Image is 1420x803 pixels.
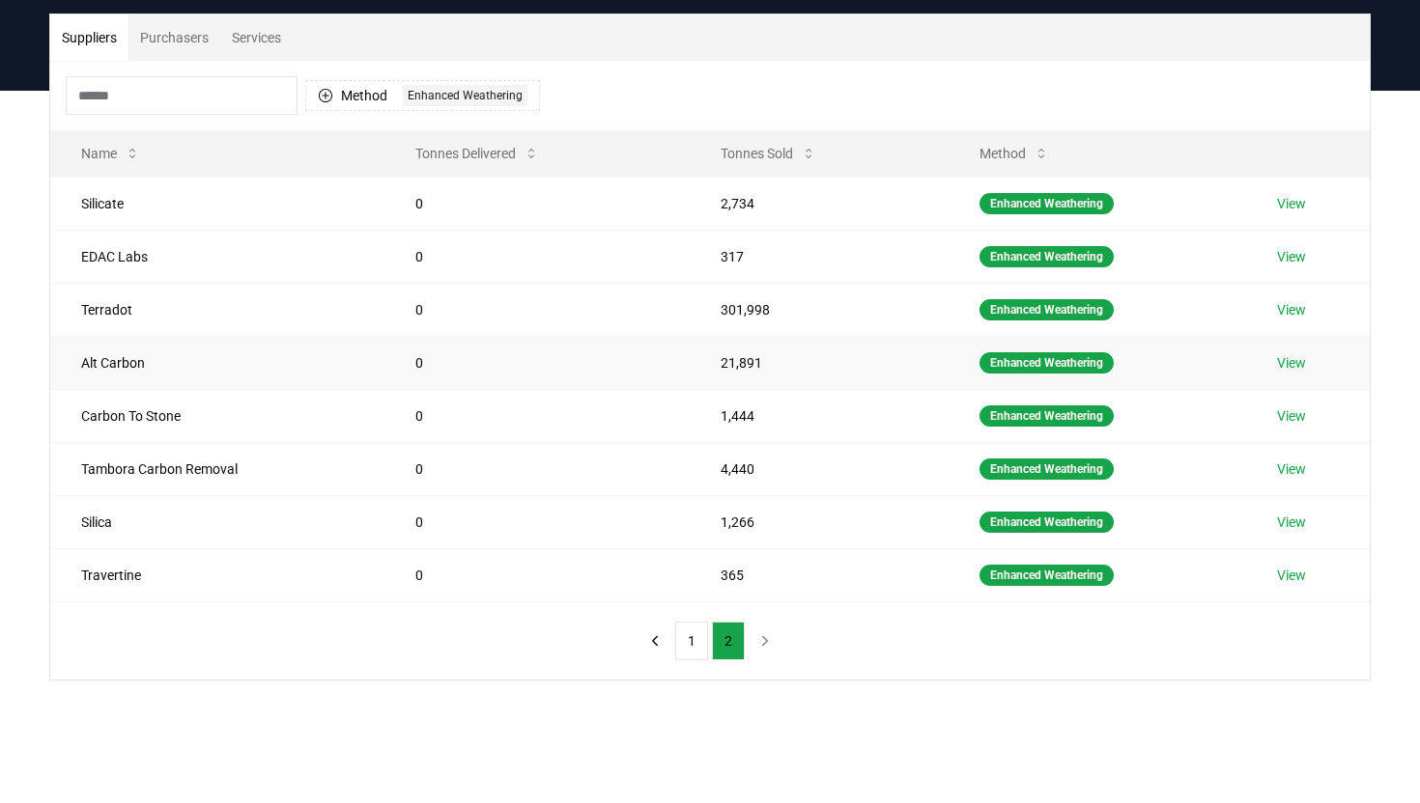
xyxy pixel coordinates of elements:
div: Enhanced Weathering [403,85,527,106]
td: 0 [384,442,690,495]
a: View [1277,459,1306,479]
td: Travertine [50,548,384,601]
td: 4,440 [690,442,949,495]
a: View [1277,247,1306,266]
td: Alt Carbon [50,336,384,389]
td: Carbon To Stone [50,389,384,442]
button: Tonnes Delivered [400,134,554,173]
a: View [1277,512,1306,532]
a: View [1277,566,1306,585]
button: Method [964,134,1065,173]
a: View [1277,406,1306,426]
a: View [1277,353,1306,373]
td: Terradot [50,283,384,336]
button: Tonnes Sold [705,134,832,173]
td: 0 [384,177,690,230]
div: Enhanced Weathering [980,193,1114,214]
td: 365 [690,548,949,601]
a: View [1277,300,1306,319]
td: Tambora Carbon Removal [50,442,384,495]
button: Purchasers [128,14,220,61]
div: Enhanced Weathering [980,405,1114,427]
button: 1 [675,622,708,660]
div: Enhanced Weathering [980,246,1114,267]
div: Enhanced Weathering [980,299,1114,320]
td: 2,734 [690,177,949,230]
td: 301,998 [690,283,949,336]
button: Services [220,14,293,61]
td: 0 [384,389,690,442]
td: 317 [690,230,949,283]
td: Silica [50,495,384,548]
td: 0 [384,495,690,548]
button: previous page [639,622,671,660]
td: 0 [384,336,690,389]
a: View [1277,194,1306,213]
div: Enhanced Weathering [980,512,1114,533]
td: 1,444 [690,389,949,442]
td: 0 [384,283,690,336]
div: Enhanced Weathering [980,352,1114,374]
td: Silicate [50,177,384,230]
td: EDAC Labs [50,230,384,283]
td: 0 [384,230,690,283]
td: 1,266 [690,495,949,548]
td: 21,891 [690,336,949,389]
button: Name [66,134,156,173]
button: Suppliers [50,14,128,61]
div: Enhanced Weathering [980,458,1114,480]
button: MethodEnhanced Weathering [305,80,540,111]
button: 2 [712,622,745,660]
div: Enhanced Weathering [980,565,1114,586]
td: 0 [384,548,690,601]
